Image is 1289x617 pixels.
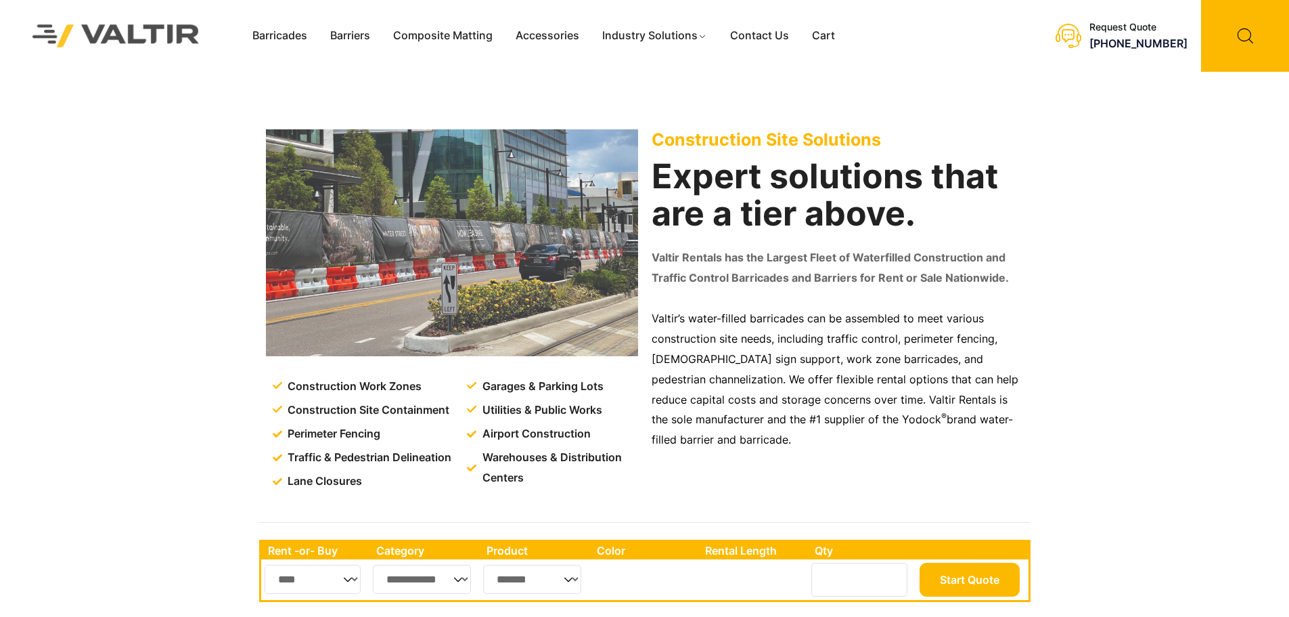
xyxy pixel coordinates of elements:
[920,563,1020,597] button: Start Quote
[369,542,480,559] th: Category
[382,26,504,46] a: Composite Matting
[479,448,641,488] span: Warehouses & Distribution Centers
[652,309,1024,450] p: Valtir’s water-filled barricades can be assembled to meet various construction site needs, includ...
[479,424,591,444] span: Airport Construction
[284,400,449,421] span: Construction Site Containment
[284,471,362,492] span: Lane Closures
[1089,37,1188,50] a: [PHONE_NUMBER]
[698,542,808,559] th: Rental Length
[284,424,380,444] span: Perimeter Fencing
[652,129,1024,150] p: Construction Site Solutions
[284,377,422,397] span: Construction Work Zones
[941,411,947,421] sup: ®
[479,377,604,397] span: Garages & Parking Lots
[15,7,217,64] img: Valtir Rentals
[652,248,1024,289] p: Valtir Rentals has the Largest Fleet of Waterfilled Construction and Traffic Control Barricades a...
[504,26,591,46] a: Accessories
[652,158,1024,232] h2: Expert solutions that are a tier above.
[241,26,319,46] a: Barricades
[590,542,699,559] th: Color
[480,542,590,559] th: Product
[800,26,846,46] a: Cart
[1089,22,1188,33] div: Request Quote
[808,542,915,559] th: Qty
[479,400,602,421] span: Utilities & Public Works
[261,542,369,559] th: Rent -or- Buy
[591,26,719,46] a: Industry Solutions
[319,26,382,46] a: Barriers
[719,26,800,46] a: Contact Us
[284,448,451,468] span: Traffic & Pedestrian Delineation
